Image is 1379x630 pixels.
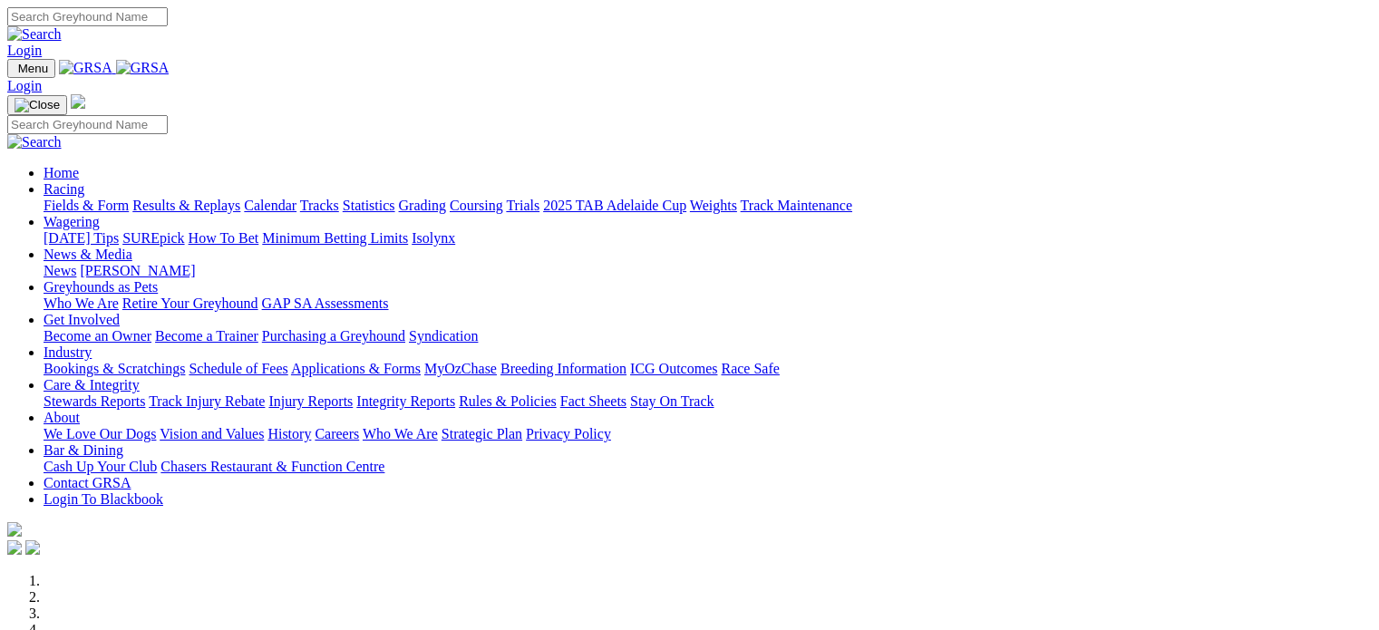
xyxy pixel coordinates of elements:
img: Search [7,26,62,43]
a: Track Injury Rebate [149,393,265,409]
img: GRSA [116,60,170,76]
a: Isolynx [412,230,455,246]
a: Chasers Restaurant & Function Centre [160,459,384,474]
a: Retire Your Greyhound [122,296,258,311]
a: Rules & Policies [459,393,557,409]
a: Bar & Dining [44,442,123,458]
div: Industry [44,361,1372,377]
a: Fields & Form [44,198,129,213]
a: MyOzChase [424,361,497,376]
a: Statistics [343,198,395,213]
a: Trials [506,198,539,213]
a: Vision and Values [160,426,264,441]
a: Privacy Policy [526,426,611,441]
img: facebook.svg [7,540,22,555]
a: Stay On Track [630,393,714,409]
button: Toggle navigation [7,59,55,78]
a: Wagering [44,214,100,229]
a: Applications & Forms [291,361,421,376]
a: Injury Reports [268,393,353,409]
a: Become an Owner [44,328,151,344]
a: Care & Integrity [44,377,140,393]
a: Racing [44,181,84,197]
a: News [44,263,76,278]
a: Stewards Reports [44,393,145,409]
div: News & Media [44,263,1372,279]
a: Contact GRSA [44,475,131,490]
div: Racing [44,198,1372,214]
a: Login [7,43,42,58]
span: Menu [18,62,48,75]
a: Industry [44,344,92,360]
a: GAP SA Assessments [262,296,389,311]
input: Search [7,115,168,134]
a: Bookings & Scratchings [44,361,185,376]
img: Close [15,98,60,112]
a: Weights [690,198,737,213]
input: Search [7,7,168,26]
a: Schedule of Fees [189,361,287,376]
a: Login To Blackbook [44,491,163,507]
div: Wagering [44,230,1372,247]
a: Minimum Betting Limits [262,230,408,246]
a: Become a Trainer [155,328,258,344]
a: ICG Outcomes [630,361,717,376]
a: Syndication [409,328,478,344]
a: Integrity Reports [356,393,455,409]
a: Calendar [244,198,296,213]
a: Coursing [450,198,503,213]
div: Get Involved [44,328,1372,344]
button: Toggle navigation [7,95,67,115]
img: twitter.svg [25,540,40,555]
img: Search [7,134,62,150]
a: Who We Are [363,426,438,441]
a: [PERSON_NAME] [80,263,195,278]
a: Who We Are [44,296,119,311]
a: Tracks [300,198,339,213]
a: Greyhounds as Pets [44,279,158,295]
a: Fact Sheets [560,393,626,409]
a: Results & Replays [132,198,240,213]
div: Greyhounds as Pets [44,296,1372,312]
a: Race Safe [721,361,779,376]
a: [DATE] Tips [44,230,119,246]
img: logo-grsa-white.png [71,94,85,109]
a: Purchasing a Greyhound [262,328,405,344]
a: How To Bet [189,230,259,246]
a: 2025 TAB Adelaide Cup [543,198,686,213]
div: About [44,426,1372,442]
a: SUREpick [122,230,184,246]
a: History [267,426,311,441]
a: Login [7,78,42,93]
a: Get Involved [44,312,120,327]
a: Grading [399,198,446,213]
div: Care & Integrity [44,393,1372,410]
a: News & Media [44,247,132,262]
a: Track Maintenance [741,198,852,213]
a: Cash Up Your Club [44,459,157,474]
a: Home [44,165,79,180]
img: logo-grsa-white.png [7,522,22,537]
a: We Love Our Dogs [44,426,156,441]
div: Bar & Dining [44,459,1372,475]
a: Careers [315,426,359,441]
a: About [44,410,80,425]
a: Breeding Information [500,361,626,376]
a: Strategic Plan [442,426,522,441]
img: GRSA [59,60,112,76]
